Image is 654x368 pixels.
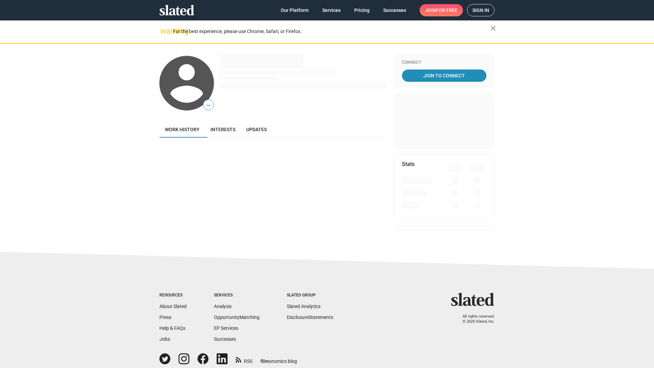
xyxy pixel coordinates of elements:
a: About Slated [159,304,187,309]
a: Analysis [214,304,232,309]
a: Press [159,315,171,320]
span: Interests [211,127,235,132]
span: for free [436,4,457,16]
a: Successes [214,336,236,342]
span: Join [425,4,457,16]
a: Joinfor free [420,4,463,16]
a: OpportunityMatching [214,315,260,320]
a: Services [317,4,346,16]
a: Slated Analytics [287,304,321,309]
a: Join To Connect [402,70,486,82]
mat-card-title: Stats [402,160,415,168]
a: Sign in [467,4,495,16]
a: Interests [205,121,241,138]
mat-icon: warning [160,27,168,35]
div: For the best experience, please use Chrome, Safari, or Firefox. [173,27,490,36]
a: Jobs [159,336,170,342]
span: Updates [246,127,267,132]
span: Work history [165,127,200,132]
a: Our Platform [275,4,314,16]
span: Join To Connect [403,70,485,82]
span: Successes [383,4,406,16]
div: Connect [402,60,486,65]
a: Pricing [349,4,375,16]
a: Updates [241,121,272,138]
span: Our Platform [281,4,309,16]
div: Slated Group [287,293,333,298]
mat-icon: close [489,24,497,32]
span: Sign in [472,4,489,16]
a: RSS [236,354,252,365]
span: film [261,358,269,364]
a: Successes [378,4,411,16]
div: Services [214,293,260,298]
span: Pricing [354,4,370,16]
a: EP Services [214,325,238,331]
a: DisclosureStatements [287,315,333,320]
a: Help & FAQs [159,325,185,331]
a: filmonomics blog [261,353,297,365]
p: All rights reserved. © 2025 Slated, Inc. [455,314,495,324]
div: Resources [159,293,187,298]
span: Services [322,4,341,16]
span: — [203,101,214,110]
a: Work history [159,121,205,138]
